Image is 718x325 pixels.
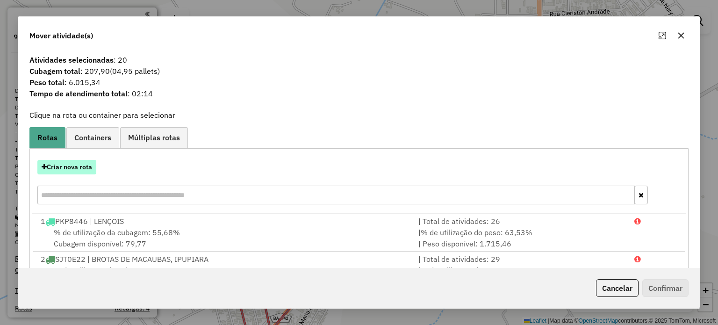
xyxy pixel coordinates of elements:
button: Cancelar [596,279,639,297]
button: Criar nova rota [37,160,96,174]
div: | Total de atividades: 26 [413,216,629,227]
span: % de utilização do peso: 61,58% [421,266,532,275]
div: | Total de atividades: 29 [413,253,629,265]
i: Porcentagens após mover as atividades: Cubagem: 171,18% Peso: 191,41% [634,217,641,225]
span: Rotas [37,134,57,141]
button: Maximize [655,28,670,43]
span: : 6.015,34 [24,77,694,88]
i: Porcentagens após mover as atividades: Cubagem: 99,39% Peso: 124,90% [634,255,641,263]
span: : 02:14 [24,88,694,99]
div: 1 PKP8446 | LENÇOIS [35,216,413,227]
span: : 20 [24,54,694,65]
span: Múltiplas rotas [128,134,180,141]
span: Mover atividade(s) [29,30,93,41]
div: Cubagem disponível: 210,48 [35,265,413,287]
div: Cubagem disponível: 79,77 [35,227,413,249]
span: % de utilização da cubagem: 55,68% [54,228,180,237]
span: (04,95 pallets) [110,66,160,76]
strong: Tempo de atendimento total [29,89,128,98]
span: % de utilização do peso: 63,53% [421,228,532,237]
strong: Cubagem total [29,66,80,76]
strong: Atividades selecionadas [29,55,114,65]
span: % de utilização da cubagem: 49,89% [54,266,180,275]
span: Containers [74,134,111,141]
div: | | Peso disponível: 1.715,46 [413,227,629,249]
label: Clique na rota ou container para selecionar [29,109,175,121]
div: 2 SJT0E22 | BROTAS DE MACAUBAS, IPUPIARA [35,253,413,265]
strong: Peso total [29,78,65,87]
span: : 207,90 [24,65,694,77]
div: | | Peso disponível: 3.649,65 [413,265,629,287]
